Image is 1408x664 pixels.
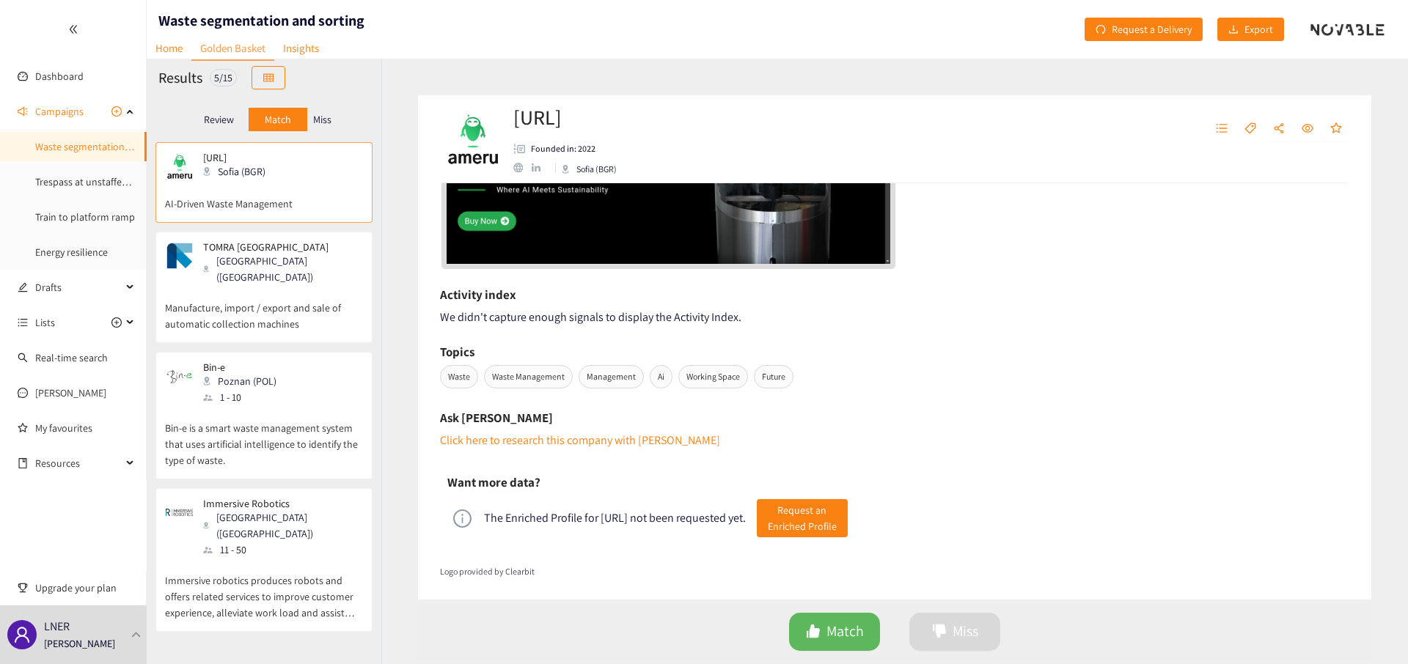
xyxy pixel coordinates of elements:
[1237,117,1264,141] button: tag
[313,114,331,125] p: Miss
[579,365,644,388] span: Management
[191,37,274,61] a: Golden Basket
[204,114,234,125] p: Review
[18,282,28,292] span: edit
[165,558,363,621] p: Immersive robotics produces robots and offers related services to improve customer experience, al...
[1273,122,1285,136] span: share-alt
[768,502,837,534] span: Request an Enriched Profile
[165,405,363,468] p: Bin-e is a smart waste management system that uses artificial intelligence to identify the type o...
[18,583,28,593] span: trophy
[757,499,848,537] button: Request anEnriched Profile
[165,361,194,391] img: Snapshot of the company's website
[440,407,553,429] h6: Ask [PERSON_NAME]
[826,620,864,643] span: Match
[1266,117,1292,141] button: share-alt
[44,617,70,635] p: LNER
[165,152,194,181] img: Snapshot of the company's website
[35,573,135,602] span: Upgrade your plan
[1162,506,1408,664] iframe: Chat Widget
[440,565,1349,579] a: Logo provided by Clearbit
[35,175,165,188] a: Trespass at unstaffed stations
[68,24,78,34] span: double-left
[158,67,202,88] h2: Results
[1302,122,1313,136] span: eye
[165,498,194,527] img: Snapshot of the company's website
[35,140,177,153] a: Waste segmentation and sorting
[909,613,1000,651] button: dislikeMiss
[1096,24,1106,36] span: redo
[932,624,947,641] span: dislike
[440,365,478,388] span: Waste
[754,365,793,388] span: Future
[203,163,274,180] div: Sofia (BGR)
[203,152,265,163] p: [URL]
[1216,122,1228,136] span: unordered-list
[678,365,748,388] span: Working Space
[35,449,122,478] span: Resources
[1162,506,1408,664] div: Widget de chat
[1294,117,1321,141] button: eye
[203,498,353,509] p: Immersive Robotics
[1244,21,1273,37] span: Export
[1323,117,1349,141] button: star
[35,210,135,224] a: Train to platform ramp
[789,613,880,651] button: likeMatch
[203,253,362,285] div: [GEOGRAPHIC_DATA] ([GEOGRAPHIC_DATA])
[440,284,516,306] h6: Activity index
[252,66,285,89] button: table
[35,386,106,399] a: [PERSON_NAME]
[18,458,28,468] span: book
[513,142,595,155] li: Founded in year
[210,69,237,86] div: 5 / 15
[1244,122,1256,136] span: tag
[165,285,363,332] p: Manufacture, import / export and sale of automatic collection machines
[484,511,746,525] div: The Enriched Profile for [URL] not been requested yet.
[440,308,1349,326] div: We didn't capture enough signals to display the Activity Index.
[513,163,532,172] a: website
[484,365,573,388] span: Waste Management
[203,373,285,389] div: Poznan (POL)
[35,308,55,337] span: Lists
[263,73,274,84] span: table
[532,163,549,172] a: linkedin
[650,365,672,388] span: Ai
[265,114,291,125] p: Match
[35,273,122,302] span: Drafts
[203,509,362,542] div: [GEOGRAPHIC_DATA] ([GEOGRAPHIC_DATA])
[1112,21,1192,37] span: Request a Delivery
[444,110,502,169] img: Company Logo
[440,341,474,363] h6: Topics
[1217,18,1284,41] button: downloadExport
[453,509,472,528] span: info-circle
[1228,24,1239,36] span: download
[35,70,84,83] a: Dashboard
[513,103,620,132] h2: [URL]
[18,317,28,328] span: unordered-list
[165,241,194,270] img: Snapshot of the company's website
[35,351,108,364] a: Real-time search
[111,317,122,328] span: plus-circle
[203,241,353,253] p: TOMRA [GEOGRAPHIC_DATA]
[158,10,364,31] h1: Waste segmentation and sorting
[13,626,31,643] span: user
[806,624,821,641] span: like
[1085,18,1203,41] button: redoRequest a Delivery
[18,106,28,117] span: sound
[447,471,540,493] h6: Want more data?
[1209,117,1235,141] button: unordered-list
[203,389,285,405] div: 1 - 10
[35,413,135,443] a: My favourites
[562,163,620,176] div: Sofia (BGR)
[440,432,720,448] a: Click here to research this company with [PERSON_NAME]
[44,635,115,652] p: [PERSON_NAME]
[35,97,84,126] span: Campaigns
[147,37,191,59] a: Home
[1330,122,1342,136] span: star
[35,246,108,259] a: Energy resilience
[531,142,595,155] p: Founded in: 2022
[203,361,276,373] p: Bin-e
[111,106,122,117] span: plus-circle
[953,620,978,643] span: Miss
[203,542,362,558] div: 11 - 50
